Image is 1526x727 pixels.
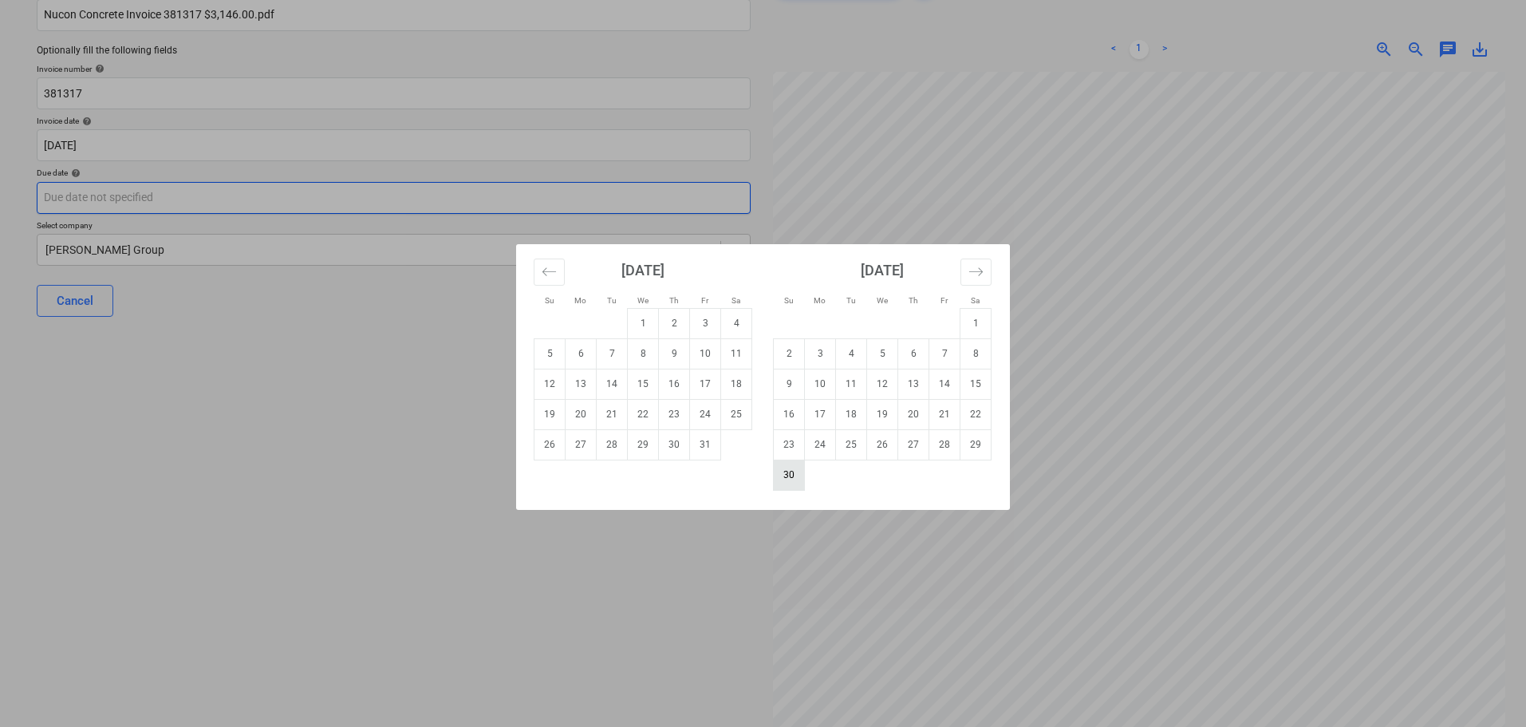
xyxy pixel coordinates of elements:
[929,369,960,399] td: Friday, November 14, 2025
[867,369,898,399] td: Wednesday, November 12, 2025
[721,308,752,338] td: Saturday, October 4, 2025
[898,338,929,369] td: Thursday, November 6, 2025
[877,296,888,305] small: We
[690,308,721,338] td: Friday, October 3, 2025
[960,308,992,338] td: Saturday, November 1, 2025
[898,369,929,399] td: Thursday, November 13, 2025
[774,338,805,369] td: Sunday, November 2, 2025
[659,338,690,369] td: Thursday, October 9, 2025
[971,296,980,305] small: Sa
[628,429,659,460] td: Wednesday, October 29, 2025
[566,399,597,429] td: Monday, October 20, 2025
[960,399,992,429] td: Saturday, November 22, 2025
[960,369,992,399] td: Saturday, November 15, 2025
[774,429,805,460] td: Sunday, November 23, 2025
[836,429,867,460] td: Tuesday, November 25, 2025
[898,399,929,429] td: Thursday, November 20, 2025
[898,429,929,460] td: Thursday, November 27, 2025
[774,369,805,399] td: Sunday, November 9, 2025
[669,296,679,305] small: Th
[909,296,918,305] small: Th
[774,399,805,429] td: Sunday, November 16, 2025
[659,369,690,399] td: Thursday, October 16, 2025
[574,296,586,305] small: Mo
[607,296,617,305] small: Tu
[721,399,752,429] td: Saturday, October 25, 2025
[597,338,628,369] td: Tuesday, October 7, 2025
[960,429,992,460] td: Saturday, November 29, 2025
[628,338,659,369] td: Wednesday, October 8, 2025
[534,399,566,429] td: Sunday, October 19, 2025
[805,369,836,399] td: Monday, November 10, 2025
[774,460,805,490] td: Sunday, November 30, 2025
[566,429,597,460] td: Monday, October 27, 2025
[805,399,836,429] td: Monday, November 17, 2025
[960,259,992,286] button: Move forward to switch to the next month.
[534,369,566,399] td: Sunday, October 12, 2025
[566,338,597,369] td: Monday, October 6, 2025
[867,429,898,460] td: Wednesday, November 26, 2025
[721,369,752,399] td: Saturday, October 18, 2025
[628,308,659,338] td: Wednesday, October 1, 2025
[867,399,898,429] td: Wednesday, November 19, 2025
[534,338,566,369] td: Sunday, October 5, 2025
[534,259,565,286] button: Move backward to switch to the previous month.
[621,262,664,279] strong: [DATE]
[929,399,960,429] td: Friday, November 21, 2025
[690,399,721,429] td: Friday, October 24, 2025
[690,338,721,369] td: Friday, October 10, 2025
[960,338,992,369] td: Saturday, November 8, 2025
[1446,650,1526,727] iframe: Chat Widget
[545,296,554,305] small: Su
[940,296,948,305] small: Fr
[690,429,721,460] td: Friday, October 31, 2025
[701,296,708,305] small: Fr
[929,429,960,460] td: Friday, November 28, 2025
[836,399,867,429] td: Tuesday, November 18, 2025
[597,369,628,399] td: Tuesday, October 14, 2025
[836,338,867,369] td: Tuesday, November 4, 2025
[534,429,566,460] td: Sunday, October 26, 2025
[659,399,690,429] td: Thursday, October 23, 2025
[805,338,836,369] td: Monday, November 3, 2025
[637,296,649,305] small: We
[814,296,826,305] small: Mo
[659,308,690,338] td: Thursday, October 2, 2025
[836,369,867,399] td: Tuesday, November 11, 2025
[597,399,628,429] td: Tuesday, October 21, 2025
[516,244,1010,510] div: Calendar
[721,338,752,369] td: Saturday, October 11, 2025
[566,369,597,399] td: Monday, October 13, 2025
[628,399,659,429] td: Wednesday, October 22, 2025
[659,429,690,460] td: Thursday, October 30, 2025
[929,338,960,369] td: Friday, November 7, 2025
[628,369,659,399] td: Wednesday, October 15, 2025
[731,296,740,305] small: Sa
[861,262,904,279] strong: [DATE]
[805,429,836,460] td: Monday, November 24, 2025
[690,369,721,399] td: Friday, October 17, 2025
[867,338,898,369] td: Wednesday, November 5, 2025
[784,296,794,305] small: Su
[846,296,856,305] small: Tu
[597,429,628,460] td: Tuesday, October 28, 2025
